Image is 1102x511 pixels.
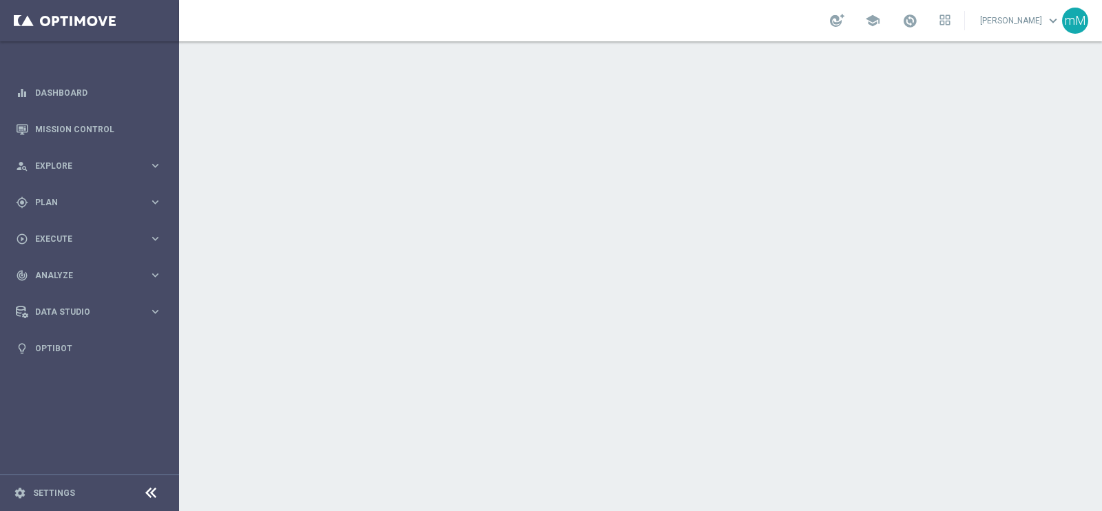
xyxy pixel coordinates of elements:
span: Execute [35,235,149,243]
i: keyboard_arrow_right [149,269,162,282]
i: equalizer [16,87,28,99]
span: Explore [35,162,149,170]
button: equalizer Dashboard [15,87,163,98]
i: settings [14,487,26,499]
a: Optibot [35,330,162,366]
a: Settings [33,489,75,497]
button: lightbulb Optibot [15,343,163,354]
span: school [865,13,880,28]
button: play_circle_outline Execute keyboard_arrow_right [15,233,163,244]
i: keyboard_arrow_right [149,196,162,209]
div: Dashboard [16,74,162,111]
i: person_search [16,160,28,172]
a: Dashboard [35,74,162,111]
div: Mission Control [16,111,162,147]
div: mM [1062,8,1088,34]
div: Plan [16,196,149,209]
i: play_circle_outline [16,233,28,245]
span: keyboard_arrow_down [1046,13,1061,28]
i: gps_fixed [16,196,28,209]
a: Mission Control [35,111,162,147]
i: keyboard_arrow_right [149,232,162,245]
div: Analyze [16,269,149,282]
div: Explore [16,160,149,172]
div: Execute [16,233,149,245]
span: Plan [35,198,149,207]
i: lightbulb [16,342,28,355]
button: Mission Control [15,124,163,135]
div: Data Studio [16,306,149,318]
i: keyboard_arrow_right [149,305,162,318]
button: track_changes Analyze keyboard_arrow_right [15,270,163,281]
a: [PERSON_NAME]keyboard_arrow_down [979,10,1062,31]
span: Data Studio [35,308,149,316]
i: keyboard_arrow_right [149,159,162,172]
i: track_changes [16,269,28,282]
button: person_search Explore keyboard_arrow_right [15,160,163,171]
button: gps_fixed Plan keyboard_arrow_right [15,197,163,208]
span: Analyze [35,271,149,280]
button: Data Studio keyboard_arrow_right [15,306,163,317]
div: Optibot [16,330,162,366]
